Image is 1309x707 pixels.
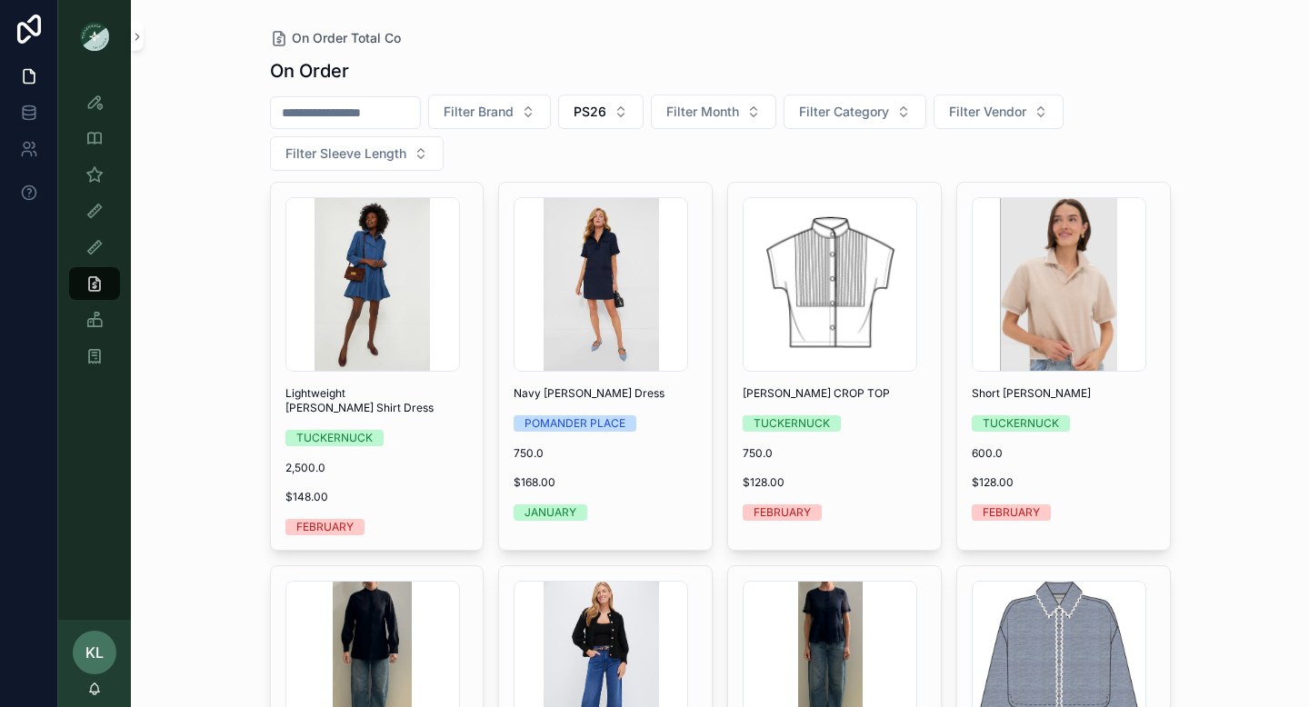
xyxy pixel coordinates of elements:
[80,22,109,51] img: App logo
[296,519,354,535] div: FEBRUARY
[428,95,551,129] button: Select Button
[799,103,889,121] span: Filter Category
[296,430,373,446] div: TUCKERNUCK
[934,95,1064,129] button: Select Button
[514,386,697,401] span: Navy [PERSON_NAME] Dress
[444,103,514,121] span: Filter Brand
[949,103,1026,121] span: Filter Vendor
[525,504,576,521] div: JANUARY
[85,642,104,663] span: KL
[525,415,625,432] div: POMANDER PLACE
[983,415,1059,432] div: TUCKERNUCK
[285,490,469,504] span: $148.00
[972,475,1155,490] span: $128.00
[270,29,401,47] a: On Order Total Co
[558,95,644,129] button: Select Button
[285,144,406,163] span: Filter Sleeve Length
[270,58,349,84] h1: On Order
[743,386,926,401] span: [PERSON_NAME] CROP TOP
[651,95,776,129] button: Select Button
[666,103,739,121] span: Filter Month
[956,182,1171,551] a: Short [PERSON_NAME]TUCKERNUCK600.0$128.00FEBRUARY
[743,446,926,461] span: 750.0
[292,29,401,47] span: On Order Total Co
[285,386,469,415] span: Lightweight [PERSON_NAME] Shirt Dress
[574,103,606,121] span: PS26
[972,386,1155,401] span: Short [PERSON_NAME]
[270,136,444,171] button: Select Button
[498,182,713,551] a: Navy [PERSON_NAME] DressPOMANDER PLACE750.0$168.00JANUARY
[784,95,926,129] button: Select Button
[514,446,697,461] span: 750.0
[727,182,942,551] a: [PERSON_NAME] CROP TOPTUCKERNUCK750.0$128.00FEBRUARY
[285,461,469,475] span: 2,500.0
[754,415,830,432] div: TUCKERNUCK
[514,475,697,490] span: $168.00
[743,475,926,490] span: $128.00
[58,73,131,396] div: scrollable content
[983,504,1040,521] div: FEBRUARY
[270,182,485,551] a: Lightweight [PERSON_NAME] Shirt DressTUCKERNUCK2,500.0$148.00FEBRUARY
[972,446,1155,461] span: 600.0
[754,504,811,521] div: FEBRUARY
